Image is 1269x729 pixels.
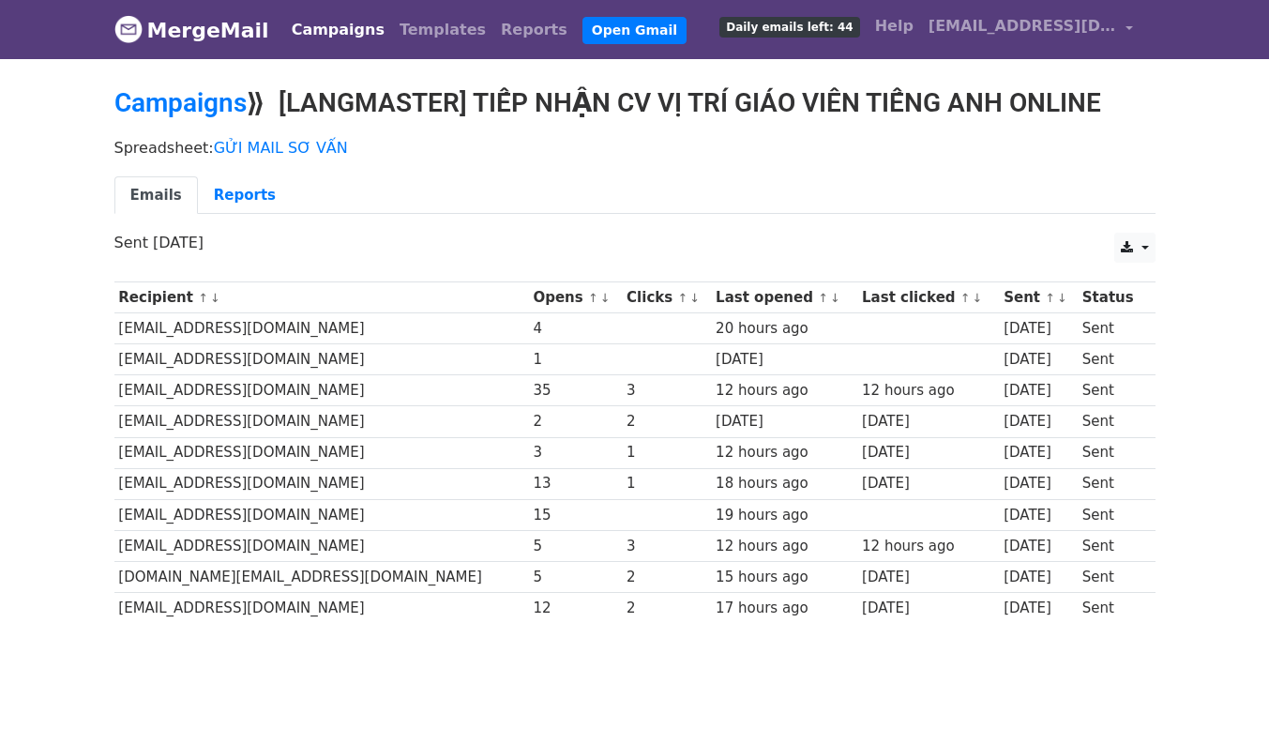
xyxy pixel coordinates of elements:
[862,380,995,402] div: 12 hours ago
[1078,437,1145,468] td: Sent
[862,536,995,557] div: 12 hours ago
[862,442,995,463] div: [DATE]
[716,442,853,463] div: 12 hours ago
[716,380,853,402] div: 12 hours ago
[973,291,983,305] a: ↓
[716,598,853,619] div: 17 hours ago
[114,406,529,437] td: [EMAIL_ADDRESS][DOMAIN_NAME]
[716,473,853,494] div: 18 hours ago
[862,411,995,433] div: [DATE]
[921,8,1141,52] a: [EMAIL_ADDRESS][DOMAIN_NAME]
[677,291,687,305] a: ↑
[1004,567,1073,588] div: [DATE]
[114,176,198,215] a: Emails
[533,505,617,526] div: 15
[689,291,700,305] a: ↓
[627,567,706,588] div: 2
[533,411,617,433] div: 2
[1078,499,1145,530] td: Sent
[857,282,999,313] th: Last clicked
[627,536,706,557] div: 3
[114,375,529,406] td: [EMAIL_ADDRESS][DOMAIN_NAME]
[114,593,529,624] td: [EMAIL_ADDRESS][DOMAIN_NAME]
[1078,313,1145,344] td: Sent
[114,87,1156,119] h2: ⟫ [LANGMASTER] TIẾP NHẬN CV VỊ TRÍ GIÁO VIÊN TIẾNG ANH ONLINE
[114,87,247,118] a: Campaigns
[493,11,575,49] a: Reports
[533,536,617,557] div: 5
[818,291,828,305] a: ↑
[1078,406,1145,437] td: Sent
[114,282,529,313] th: Recipient
[533,349,617,371] div: 1
[284,11,392,49] a: Campaigns
[114,138,1156,158] p: Spreadsheet:
[392,11,493,49] a: Templates
[1004,380,1073,402] div: [DATE]
[198,176,292,215] a: Reports
[210,291,220,305] a: ↓
[1004,442,1073,463] div: [DATE]
[716,411,853,433] div: [DATE]
[716,505,853,526] div: 19 hours ago
[719,17,859,38] span: Daily emails left: 44
[830,291,840,305] a: ↓
[712,8,867,45] a: Daily emails left: 44
[1004,473,1073,494] div: [DATE]
[711,282,857,313] th: Last opened
[1045,291,1055,305] a: ↑
[114,561,529,592] td: [DOMAIN_NAME][EMAIL_ADDRESS][DOMAIN_NAME]
[999,282,1078,313] th: Sent
[1078,375,1145,406] td: Sent
[1078,468,1145,499] td: Sent
[533,567,617,588] div: 5
[198,291,208,305] a: ↑
[533,473,617,494] div: 13
[960,291,971,305] a: ↑
[1004,318,1073,340] div: [DATE]
[1004,505,1073,526] div: [DATE]
[533,318,617,340] div: 4
[114,313,529,344] td: [EMAIL_ADDRESS][DOMAIN_NAME]
[214,139,348,157] a: GỬI MAIL SƠ VẤN
[929,15,1116,38] span: [EMAIL_ADDRESS][DOMAIN_NAME]
[1078,344,1145,375] td: Sent
[114,530,529,561] td: [EMAIL_ADDRESS][DOMAIN_NAME]
[862,598,995,619] div: [DATE]
[529,282,623,313] th: Opens
[716,567,853,588] div: 15 hours ago
[588,291,598,305] a: ↑
[114,344,529,375] td: [EMAIL_ADDRESS][DOMAIN_NAME]
[627,380,706,402] div: 3
[1057,291,1067,305] a: ↓
[627,473,706,494] div: 1
[1004,349,1073,371] div: [DATE]
[716,536,853,557] div: 12 hours ago
[1078,593,1145,624] td: Sent
[114,233,1156,252] p: Sent [DATE]
[627,442,706,463] div: 1
[114,15,143,43] img: MergeMail logo
[114,499,529,530] td: [EMAIL_ADDRESS][DOMAIN_NAME]
[1004,536,1073,557] div: [DATE]
[862,473,995,494] div: [DATE]
[1004,411,1073,433] div: [DATE]
[114,10,269,50] a: MergeMail
[716,349,853,371] div: [DATE]
[582,17,687,44] a: Open Gmail
[622,282,711,313] th: Clicks
[533,380,617,402] div: 35
[1078,561,1145,592] td: Sent
[868,8,921,45] a: Help
[1004,598,1073,619] div: [DATE]
[600,291,611,305] a: ↓
[533,442,617,463] div: 3
[114,437,529,468] td: [EMAIL_ADDRESS][DOMAIN_NAME]
[114,468,529,499] td: [EMAIL_ADDRESS][DOMAIN_NAME]
[627,598,706,619] div: 2
[862,567,995,588] div: [DATE]
[716,318,853,340] div: 20 hours ago
[627,411,706,433] div: 2
[533,598,617,619] div: 12
[1078,282,1145,313] th: Status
